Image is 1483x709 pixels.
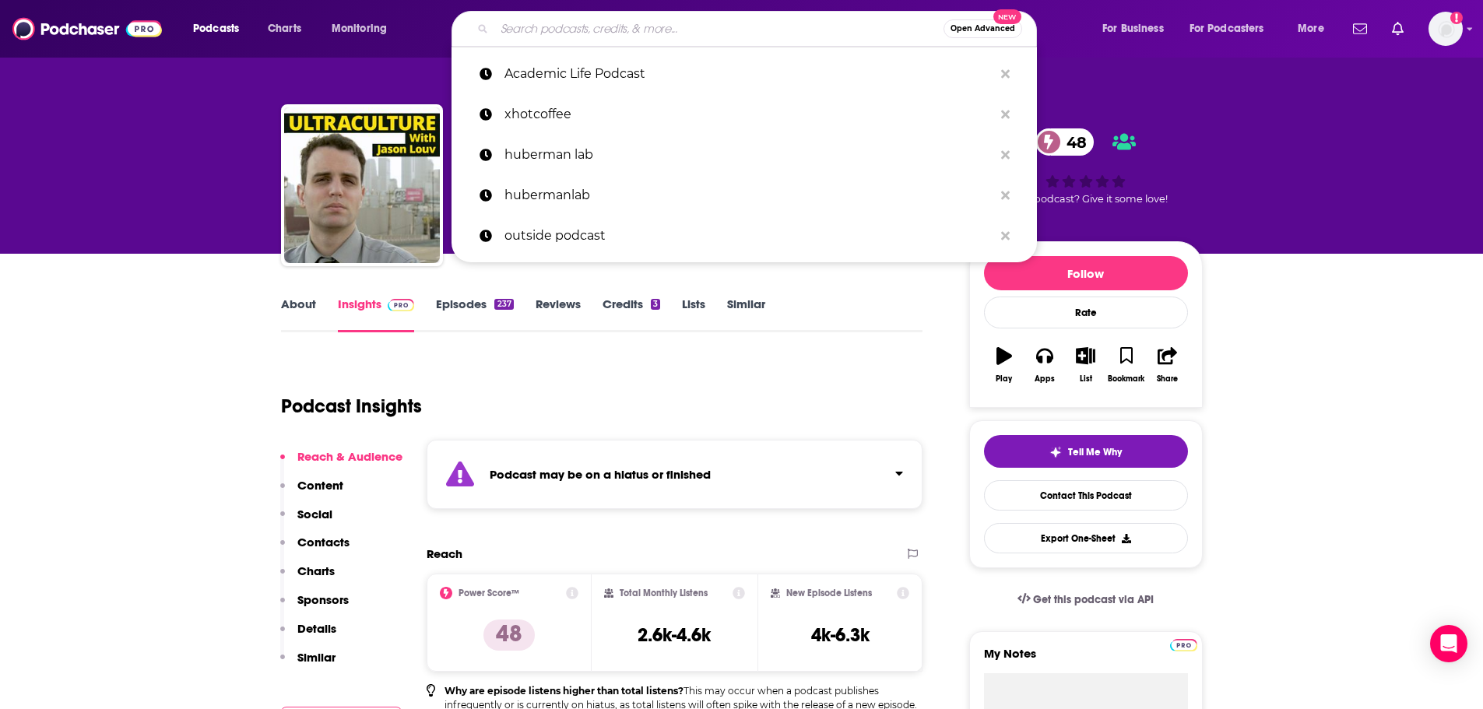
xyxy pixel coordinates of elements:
button: open menu [1287,16,1344,41]
button: Reach & Audience [280,449,402,478]
button: open menu [321,16,407,41]
button: Export One-Sheet [984,523,1188,553]
a: outside podcast [452,216,1037,256]
div: Apps [1035,374,1055,384]
button: Apps [1024,337,1065,393]
span: Logged in as kristenfisher_dk [1429,12,1463,46]
p: Details [297,621,336,636]
img: Podchaser Pro [388,299,415,311]
p: 48 [483,619,535,651]
p: Contacts [297,535,350,549]
div: Search podcasts, credits, & more... [466,11,1052,47]
a: 48 [1035,128,1095,156]
p: Sponsors [297,592,349,607]
h2: Reach [427,546,462,561]
p: xhotcoffee [504,94,993,135]
img: Ultraculture With Jason Louv [284,107,440,263]
button: Sponsors [280,592,349,621]
a: Get this podcast via API [1005,581,1167,619]
div: Bookmark [1108,374,1144,384]
div: 48Good podcast? Give it some love! [969,118,1203,215]
img: Podchaser - Follow, Share and Rate Podcasts [12,14,162,44]
p: Social [297,507,332,521]
strong: Podcast may be on a hiatus or finished [490,467,711,482]
p: Charts [297,563,335,578]
h2: Power Score™ [459,588,519,598]
span: Open Advanced [951,25,1015,33]
svg: Add a profile image [1450,12,1463,24]
a: huberman lab [452,135,1037,175]
p: outside podcast [504,216,993,256]
img: tell me why sparkle [1049,446,1062,458]
span: Charts [268,18,301,40]
button: Share [1147,337,1187,393]
button: Charts [280,563,335,592]
span: For Podcasters [1190,18,1264,40]
button: Details [280,621,336,650]
a: About [281,297,316,332]
section: Click to expand status details [427,440,923,509]
a: Charts [258,16,311,41]
a: Academic Life Podcast [452,54,1037,94]
p: hubermanlab [504,175,993,216]
span: For Business [1102,18,1164,40]
a: Episodes237 [436,297,513,332]
span: Monitoring [332,18,387,40]
label: My Notes [984,646,1188,673]
input: Search podcasts, credits, & more... [494,16,944,41]
a: xhotcoffee [452,94,1037,135]
div: 3 [651,299,660,310]
button: open menu [182,16,259,41]
span: 48 [1051,128,1095,156]
p: Similar [297,650,336,665]
a: Credits3 [603,297,660,332]
div: List [1080,374,1092,384]
h3: 2.6k-4.6k [638,623,711,647]
button: Social [280,507,332,535]
a: InsightsPodchaser Pro [338,297,415,332]
h2: Total Monthly Listens [620,588,708,598]
p: Content [297,478,343,493]
a: Reviews [536,297,581,332]
button: Similar [280,650,336,679]
button: List [1065,337,1105,393]
a: Contact This Podcast [984,480,1188,511]
span: Tell Me Why [1068,446,1122,458]
button: Play [984,337,1024,393]
button: open menu [1091,16,1183,41]
b: Why are episode listens higher than total listens? [445,685,684,697]
span: Get this podcast via API [1033,593,1154,606]
h1: Podcast Insights [281,395,422,418]
a: Show notifications dropdown [1347,16,1373,42]
span: New [993,9,1021,24]
div: 237 [494,299,513,310]
a: Show notifications dropdown [1386,16,1410,42]
span: Podcasts [193,18,239,40]
button: Follow [984,256,1188,290]
span: More [1298,18,1324,40]
button: Bookmark [1106,337,1147,393]
a: Similar [727,297,765,332]
img: User Profile [1429,12,1463,46]
div: Play [996,374,1012,384]
div: Share [1157,374,1178,384]
button: open menu [1179,16,1287,41]
a: Pro website [1170,637,1197,651]
p: huberman lab [504,135,993,175]
p: Academic Life Podcast [504,54,993,94]
a: Lists [682,297,705,332]
button: Content [280,478,343,507]
div: Rate [984,297,1188,328]
p: Reach & Audience [297,449,402,464]
span: Good podcast? Give it some love! [1004,193,1168,205]
button: Contacts [280,535,350,563]
button: tell me why sparkleTell Me Why [984,435,1188,468]
button: Show profile menu [1429,12,1463,46]
img: Podchaser Pro [1170,639,1197,651]
a: hubermanlab [452,175,1037,216]
h3: 4k-6.3k [811,623,870,647]
h2: New Episode Listens [786,588,872,598]
button: Open AdvancedNew [944,19,1022,38]
div: Open Intercom Messenger [1430,625,1467,662]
